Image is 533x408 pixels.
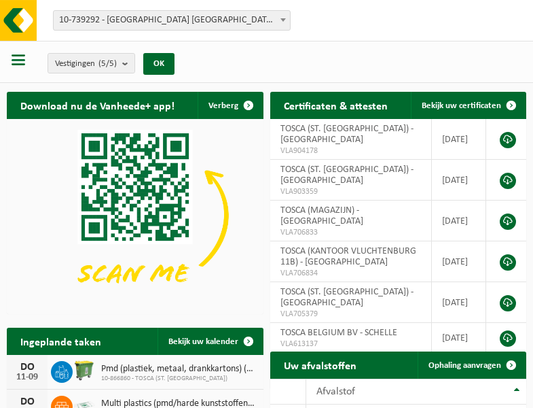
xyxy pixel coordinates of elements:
td: [DATE] [432,241,486,282]
span: VLA903359 [280,186,422,197]
span: TOSCA (ST. [GEOGRAPHIC_DATA]) - [GEOGRAPHIC_DATA] [280,165,413,186]
div: DO [14,396,41,407]
span: Bekijk uw kalender [168,337,238,346]
td: [DATE] [432,119,486,160]
a: Bekijk uw kalender [158,328,262,355]
div: 11-09 [14,373,41,382]
count: (5/5) [98,59,117,68]
span: Vestigingen [55,54,117,74]
td: [DATE] [432,201,486,241]
img: WB-0770-HPE-GN-50 [73,359,96,382]
span: Afvalstof [316,386,355,397]
td: [DATE] [432,282,486,323]
span: TOSCA (ST. [GEOGRAPHIC_DATA]) - [GEOGRAPHIC_DATA] [280,124,413,145]
span: TOSCA (ST. [GEOGRAPHIC_DATA]) - [GEOGRAPHIC_DATA] [280,287,413,308]
button: Vestigingen(5/5) [48,53,135,73]
span: 10-866860 - TOSCA (ST. [GEOGRAPHIC_DATA]) [101,375,257,383]
span: TOSCA (MAGAZIJN) - [GEOGRAPHIC_DATA] [280,205,363,226]
h2: Certificaten & attesten [270,92,401,118]
span: TOSCA BELGIUM BV - SCHELLE [280,328,397,338]
span: 10-739292 - TOSCA BELGIUM BV - SCHELLE [54,11,290,30]
button: Verberg [198,92,262,119]
span: Bekijk uw certificaten [422,101,501,110]
span: VLA706834 [280,268,422,279]
span: TOSCA (KANTOOR VLUCHTENBURG 11B) - [GEOGRAPHIC_DATA] [280,246,416,267]
td: [DATE] [432,160,486,201]
span: Verberg [208,101,238,110]
span: VLA904178 [280,146,422,156]
h2: Ingeplande taken [7,328,115,354]
h2: Download nu de Vanheede+ app! [7,92,188,118]
div: DO [14,362,41,373]
a: Bekijk uw certificaten [411,92,525,119]
span: VLA613137 [280,339,422,350]
span: VLA706833 [280,227,422,238]
a: Ophaling aanvragen [418,352,525,379]
span: VLA705379 [280,309,422,320]
button: OK [143,53,174,75]
img: Download de VHEPlus App [7,119,263,311]
span: 10-739292 - TOSCA BELGIUM BV - SCHELLE [53,10,291,31]
span: Pmd (plastiek, metaal, drankkartons) (bedrijven) [101,364,257,375]
span: Ophaling aanvragen [428,361,501,370]
h2: Uw afvalstoffen [270,352,370,378]
td: [DATE] [432,323,486,353]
